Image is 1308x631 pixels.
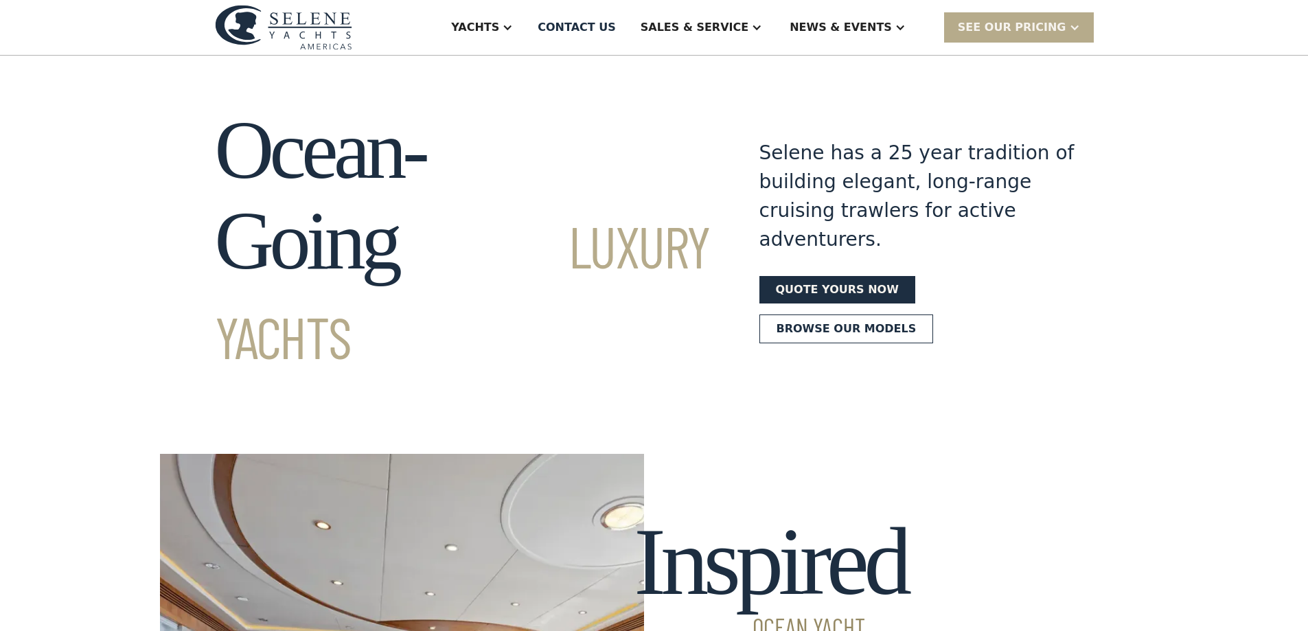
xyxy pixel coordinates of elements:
[790,19,892,36] div: News & EVENTS
[641,19,748,36] div: Sales & Service
[215,105,710,377] h1: Ocean-Going
[215,5,352,49] img: logo
[451,19,499,36] div: Yachts
[215,211,710,371] span: Luxury Yachts
[759,139,1075,254] div: Selene has a 25 year tradition of building elegant, long-range cruising trawlers for active adven...
[538,19,616,36] div: Contact US
[944,12,1094,42] div: SEE Our Pricing
[759,276,915,303] a: Quote yours now
[958,19,1066,36] div: SEE Our Pricing
[759,314,934,343] a: Browse our models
